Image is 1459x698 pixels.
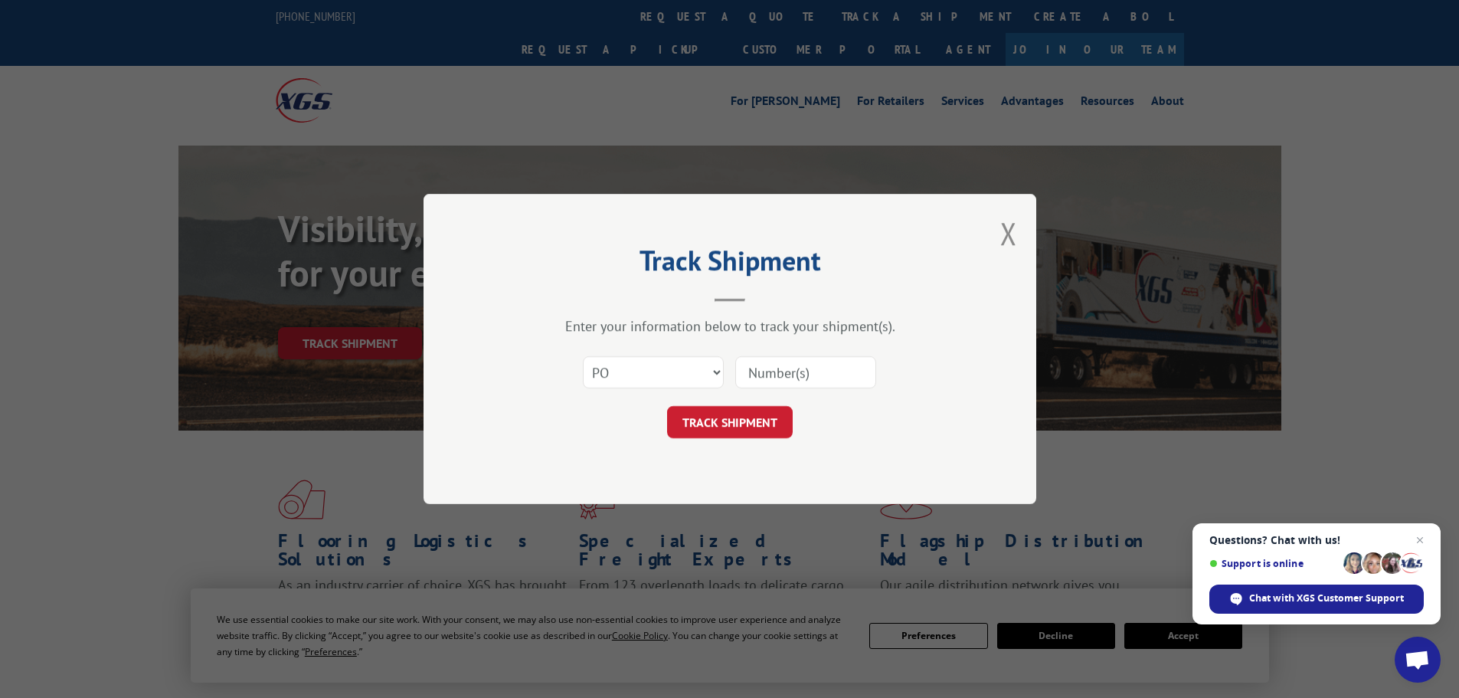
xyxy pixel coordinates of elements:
[1209,558,1338,569] span: Support is online
[735,356,876,388] input: Number(s)
[1209,585,1424,614] span: Chat with XGS Customer Support
[500,250,960,279] h2: Track Shipment
[1000,213,1017,254] button: Close modal
[1395,637,1441,683] a: Open chat
[1209,534,1424,546] span: Questions? Chat with us!
[1249,591,1404,605] span: Chat with XGS Customer Support
[667,406,793,438] button: TRACK SHIPMENT
[500,317,960,335] div: Enter your information below to track your shipment(s).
